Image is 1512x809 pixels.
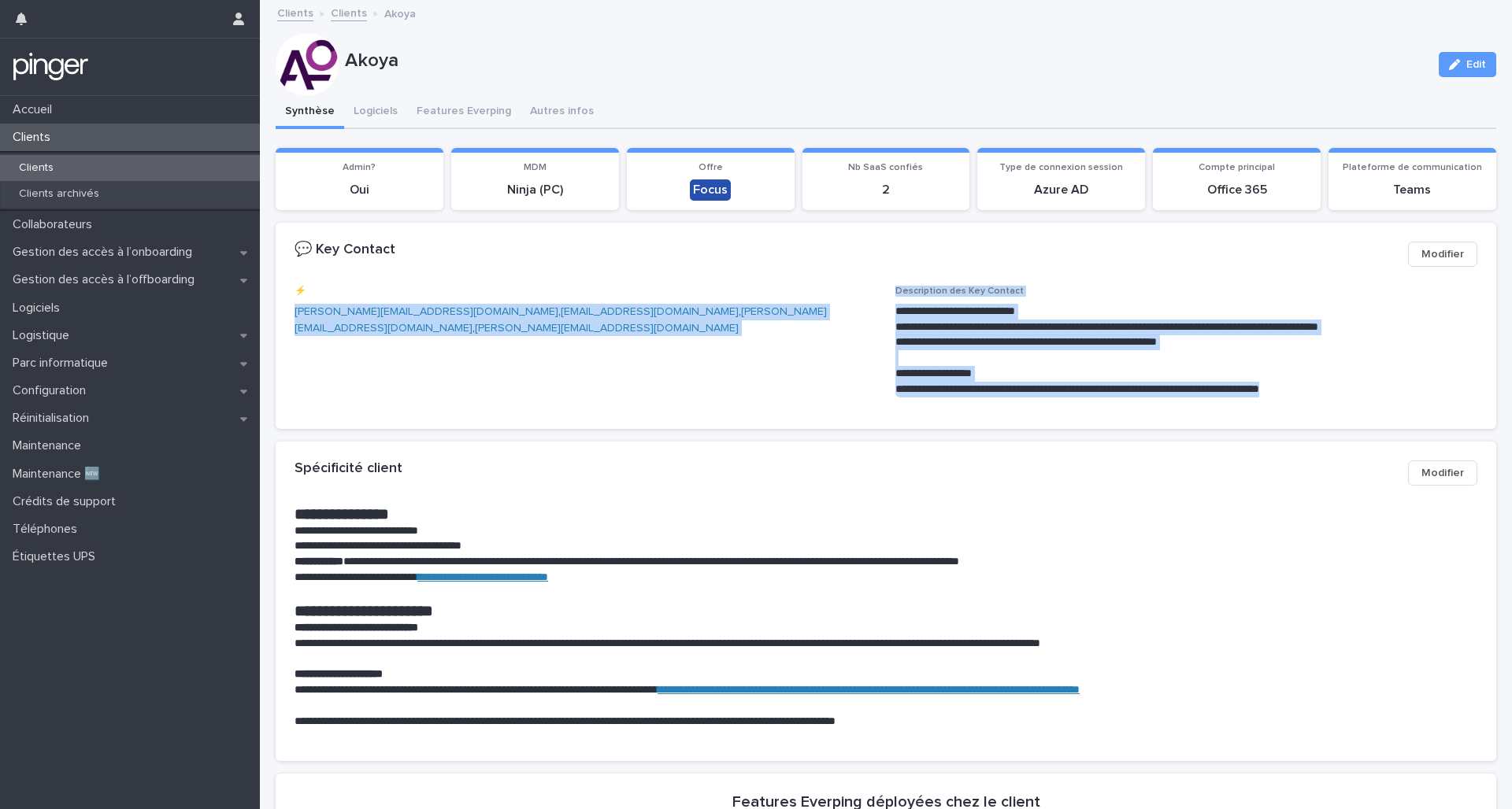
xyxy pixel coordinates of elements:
span: Compte principal [1199,163,1275,172]
h2: 💬 Key Contact [295,242,395,259]
p: 2 [812,183,961,198]
p: Clients [6,130,63,145]
button: Modifier [1408,460,1477,486]
p: Accueil [6,102,65,117]
span: Modifier [1421,246,1464,262]
span: Admin? [343,163,376,172]
p: Clients [6,161,66,175]
a: Clients [277,3,313,21]
a: Clients [331,3,367,21]
p: Maintenance 🆕 [6,467,113,482]
p: Teams [1338,183,1487,198]
p: Akoya [345,50,1426,72]
span: ⚡️ [295,286,306,296]
span: Offre [699,163,723,172]
p: Logistique [6,328,82,343]
p: Ninja (PC) [461,183,610,198]
p: Collaborateurs [6,217,105,232]
p: Réinitialisation [6,411,102,426]
p: Crédits de support [6,494,128,509]
p: , , , [295,304,876,337]
a: [PERSON_NAME][EMAIL_ADDRESS][DOMAIN_NAME] [295,306,558,317]
a: [PERSON_NAME][EMAIL_ADDRESS][DOMAIN_NAME] [475,323,739,334]
p: Gestion des accès à l’offboarding [6,272,207,287]
button: Modifier [1408,242,1477,267]
span: Edit [1466,59,1486,70]
div: Focus [690,179,731,201]
p: Configuration [6,383,98,398]
button: Logiciels [344,96,407,129]
span: Plateforme de communication [1343,163,1482,172]
button: Edit [1439,52,1496,77]
span: MDM [524,163,547,172]
button: Features Everping [407,96,521,129]
p: Logiciels [6,301,72,316]
p: Gestion des accès à l’onboarding [6,245,205,260]
span: Description des Key Contact [895,286,1024,296]
p: Akoya [384,4,416,21]
a: [EMAIL_ADDRESS][DOMAIN_NAME] [561,306,739,317]
p: Azure AD [987,183,1136,198]
p: Téléphones [6,522,90,537]
p: Parc informatique [6,356,120,371]
h2: Spécificité client [295,460,402,478]
span: Nb SaaS confiés [848,163,923,172]
button: Autres infos [521,96,603,129]
p: Étiquettes UPS [6,549,108,564]
p: Office 365 [1162,183,1311,198]
a: [PERSON_NAME][EMAIL_ADDRESS][DOMAIN_NAME] [295,306,827,334]
p: Oui [285,183,434,198]
p: Maintenance [6,438,94,453]
span: Modifier [1421,465,1464,481]
span: Type de connexion session [999,163,1123,172]
button: Synthèse [276,96,344,129]
p: Clients archivés [6,187,112,201]
img: mTgBEunGTSyRkCgitkcU [13,51,89,83]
